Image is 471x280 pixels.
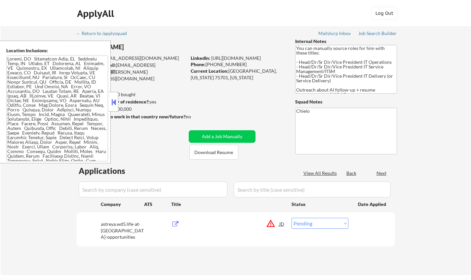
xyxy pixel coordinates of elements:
strong: Will need Visa to work in that country now/future?: [77,114,187,119]
a: [URL][DOMAIN_NAME] [211,55,261,61]
button: Add a Job Manually [189,130,255,143]
div: [EMAIL_ADDRESS][DOMAIN_NAME] [77,55,186,61]
div: Status [292,198,348,210]
div: [EMAIL_ADDRESS][DOMAIN_NAME] [77,62,186,75]
div: Mailslurp Inbox [318,31,351,36]
div: Internal Notes [295,38,397,45]
div: astreya.wd5.life-at-[GEOGRAPHIC_DATA]-opportunities [101,221,144,240]
div: JD [279,218,285,230]
div: Date Applied [358,201,387,208]
button: Download Resume [189,145,238,160]
div: Applications [79,167,144,175]
a: Mailslurp Inbox [318,31,351,37]
a: Job Search Builder [358,31,397,37]
div: View All Results [303,170,339,177]
input: Search by company (case sensitive) [79,181,227,197]
div: Squad Notes [295,99,397,105]
button: warning_amber [266,219,275,228]
div: 14 sent / 100 bought [76,91,186,98]
div: [GEOGRAPHIC_DATA], [US_STATE] 75701, [US_STATE] [191,68,284,81]
input: Search by title (case sensitive) [234,181,391,197]
div: Back [346,170,357,177]
div: ← Return to /applysquad [76,31,133,36]
div: [PHONE_NUMBER] [191,61,284,68]
a: ← Return to /applysquad [76,31,133,37]
div: ApplyAll [77,8,116,19]
div: Next [376,170,387,177]
div: $200,000 [76,106,186,112]
button: Log Out [371,7,398,20]
div: [PERSON_NAME] [77,43,213,51]
div: Location Inclusions: [6,47,108,54]
div: Company [101,201,144,208]
div: [PERSON_NAME][EMAIL_ADDRESS][DOMAIN_NAME] [77,69,186,82]
div: Job Search Builder [358,31,397,36]
div: Title [171,201,285,208]
strong: Current Location: [191,68,228,74]
strong: LinkedIn: [191,55,210,61]
div: no [186,113,205,120]
div: yes [76,99,184,105]
strong: Phone: [191,61,206,67]
div: ATS [144,201,171,208]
